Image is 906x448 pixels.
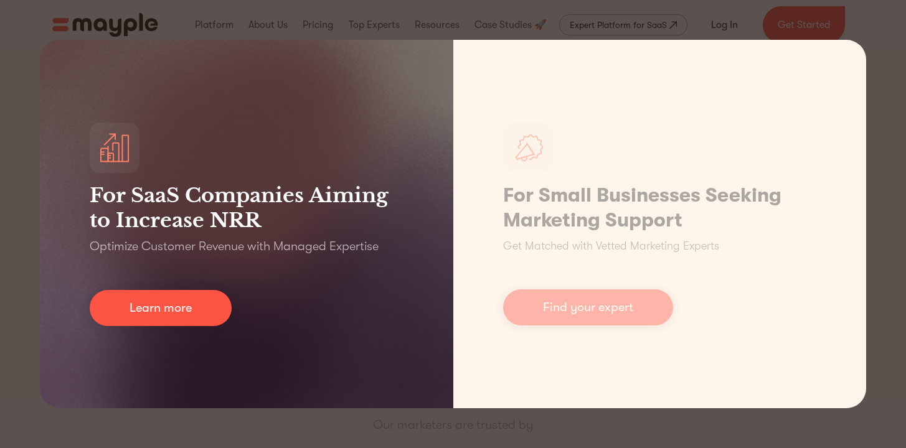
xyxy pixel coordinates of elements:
[503,238,719,254] p: Get Matched with Vetted Marketing Experts
[90,238,379,255] p: Optimize Customer Revenue with Managed Expertise
[90,183,403,233] h3: For SaaS Companies Aiming to Increase NRR
[90,290,232,326] a: Learn more
[503,289,673,325] a: Find your expert
[503,183,817,233] h1: For Small Businesses Seeking Marketing Support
